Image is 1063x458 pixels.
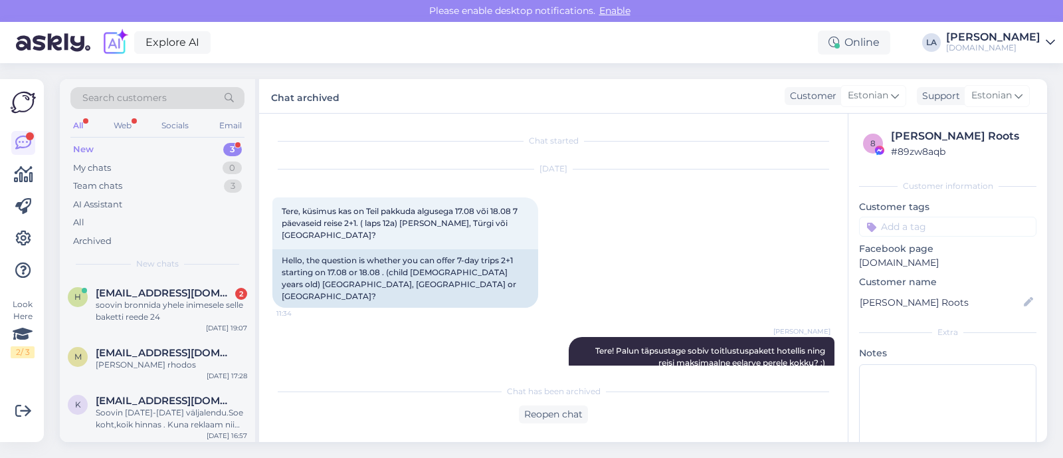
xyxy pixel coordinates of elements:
[73,235,112,248] div: Archived
[73,162,111,175] div: My chats
[96,359,247,371] div: [PERSON_NAME] rhodos
[818,31,890,55] div: Online
[223,162,242,175] div: 0
[917,89,960,103] div: Support
[11,346,35,358] div: 2 / 3
[276,308,326,318] span: 11:34
[224,179,242,193] div: 3
[134,31,211,54] a: Explore AI
[207,371,247,381] div: [DATE] 17:28
[217,117,244,134] div: Email
[946,32,1055,53] a: [PERSON_NAME][DOMAIN_NAME]
[74,352,82,362] span: m
[73,216,84,229] div: All
[96,287,234,299] span: helensutting@gmail.com
[507,386,601,398] span: Chat has been archived
[96,299,247,323] div: soovin bronnida yhele inimesele selle baketti reede 24
[101,29,129,57] img: explore-ai
[946,32,1040,43] div: [PERSON_NAME]
[271,87,339,105] label: Chat archived
[207,431,247,441] div: [DATE] 16:57
[922,33,941,52] div: LA
[74,292,81,302] span: h
[595,346,827,368] span: Tere! Palun täpsustage sobiv toitlustuspakett hotellis ning reisi maksimaalne eelarve perele kokk...
[272,135,834,147] div: Chat started
[272,163,834,175] div: [DATE]
[75,400,81,409] span: K
[136,258,179,270] span: New chats
[785,89,836,103] div: Customer
[773,326,830,336] span: [PERSON_NAME]
[11,298,35,358] div: Look Here
[519,405,588,423] div: Reopen chat
[859,275,1036,289] p: Customer name
[282,206,520,240] span: Tere, küsimus kas on Teil pakkuda algusega 17.08 või 18.08 7 päevaseid reise 2+1. ( laps 12a) [PE...
[859,180,1036,192] div: Customer information
[946,43,1040,53] div: [DOMAIN_NAME]
[159,117,191,134] div: Socials
[859,217,1036,237] input: Add a tag
[891,128,1032,144] div: [PERSON_NAME] Roots
[859,200,1036,214] p: Customer tags
[96,407,247,431] div: Soovin [DATE]-[DATE] väljalendu.Soe koht,koik hinnas . Kuna reklaam nii hea hinnaga siis ootan [P...
[223,143,242,156] div: 3
[870,138,876,148] span: 8
[848,88,888,103] span: Estonian
[971,88,1012,103] span: Estonian
[73,143,94,156] div: New
[96,395,234,407] span: Kerli@kirss.ee
[859,346,1036,360] p: Notes
[235,288,247,300] div: 2
[73,179,122,193] div: Team chats
[70,117,86,134] div: All
[891,144,1032,159] div: # 89zw8aqb
[11,90,36,115] img: Askly Logo
[860,295,1021,310] input: Add name
[272,249,538,308] div: Hello, the question is whether you can offer 7-day trips 2+1 starting on 17.08 or 18.08 . (child ...
[111,117,134,134] div: Web
[859,256,1036,270] p: [DOMAIN_NAME]
[82,91,167,105] span: Search customers
[859,242,1036,256] p: Facebook page
[73,198,122,211] div: AI Assistant
[96,347,234,359] span: marekparlin@gmail.com
[595,5,634,17] span: Enable
[206,323,247,333] div: [DATE] 19:07
[859,326,1036,338] div: Extra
